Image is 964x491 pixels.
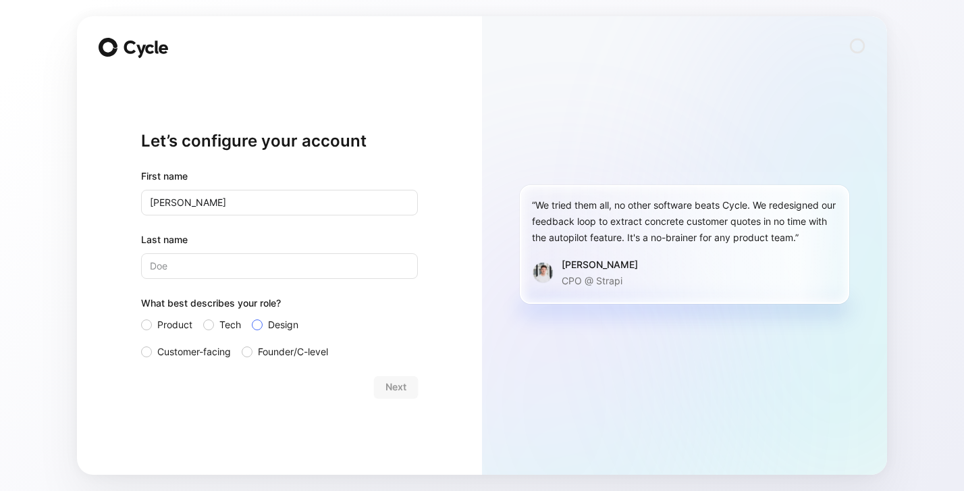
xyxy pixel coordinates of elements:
[141,232,418,248] label: Last name
[258,344,328,360] span: Founder/C-level
[562,273,638,289] p: CPO @ Strapi
[157,317,192,333] span: Product
[141,130,418,152] h1: Let’s configure your account
[141,168,418,184] div: First name
[141,253,418,279] input: Doe
[157,344,231,360] span: Customer-facing
[141,190,418,215] input: John
[532,197,837,246] div: “We tried them all, no other software beats Cycle. We redesigned our feedback loop to extract con...
[268,317,298,333] span: Design
[219,317,241,333] span: Tech
[141,295,418,317] div: What best describes your role?
[562,257,638,273] div: [PERSON_NAME]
